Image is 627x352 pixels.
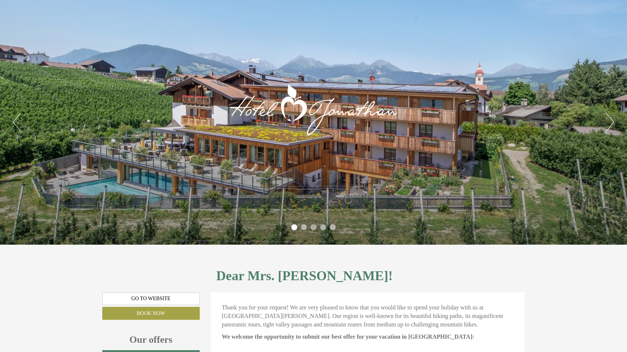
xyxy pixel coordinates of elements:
button: Previous [13,113,21,131]
a: Go to website [102,292,200,305]
button: Next [606,113,614,131]
strong: We welcome the opportunity to submit our best offer for your vacation in [GEOGRAPHIC_DATA]: [222,333,474,340]
a: Book now [102,307,200,320]
h1: Dear Mrs. [PERSON_NAME]! [216,269,393,284]
p: Thank you for your request! We are very pleased to know that you would like to spend your holiday... [222,304,514,329]
div: Our offers [102,333,200,346]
